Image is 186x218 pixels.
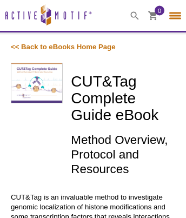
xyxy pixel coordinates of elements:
[71,74,175,125] h1: CUT&Tag Complete Guide eBook
[11,63,63,103] img: CUT&Tag Complete Guide eBook
[11,43,116,51] a: << Back to eBooks Home Page
[148,11,158,22] a: 0
[158,5,161,15] span: 0
[71,133,175,176] h2: Method Overview, Protocol and Resources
